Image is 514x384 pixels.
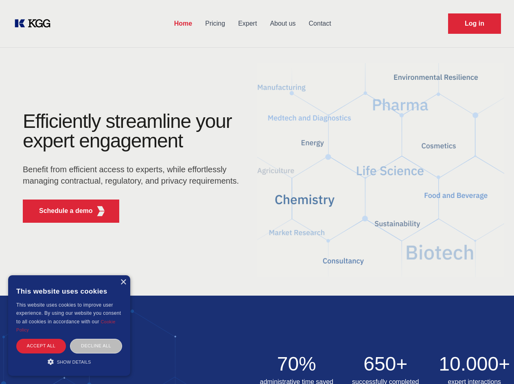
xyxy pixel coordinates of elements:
a: Cookie Policy [16,319,116,332]
a: Home [168,13,199,34]
div: Close [120,279,126,285]
a: About us [263,13,302,34]
h2: 70% [257,354,337,374]
button: Schedule a demoKGG Fifth Element RED [23,200,119,223]
div: Accept all [16,339,66,353]
a: Request Demo [448,13,501,34]
a: Pricing [199,13,232,34]
div: Show details [16,358,122,366]
span: This website uses cookies to improve user experience. By using our website you consent to all coo... [16,302,121,325]
a: Expert [232,13,263,34]
div: Decline all [70,339,122,353]
a: KOL Knowledge Platform: Talk to Key External Experts (KEE) [13,17,57,30]
span: Show details [57,360,91,364]
a: Contact [302,13,338,34]
img: KGG Fifth Element RED [96,206,106,216]
h1: Efficiently streamline your expert engagement [23,112,244,151]
h2: 650+ [346,354,425,374]
p: Benefit from efficient access to experts, while effortlessly managing contractual, regulatory, an... [23,164,244,187]
div: This website uses cookies [16,281,122,301]
p: Schedule a demo [39,206,93,216]
img: KGG Fifth Element RED [257,53,505,287]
